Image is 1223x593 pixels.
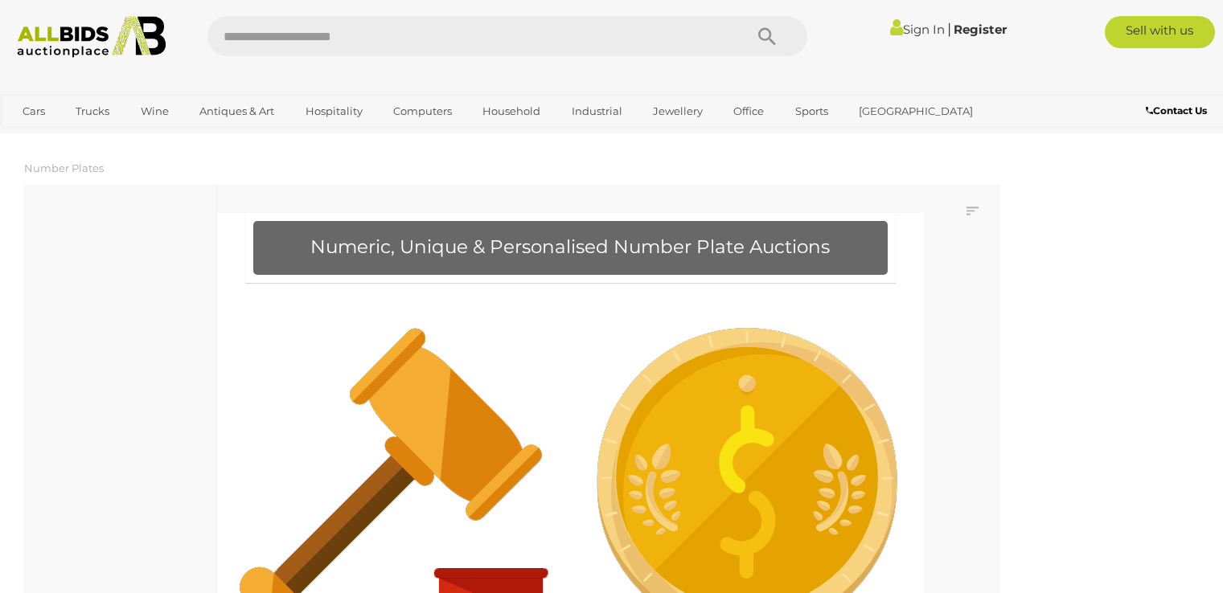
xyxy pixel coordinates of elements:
a: Jewellery [642,98,713,125]
a: Office [723,98,774,125]
a: Register [954,22,1007,37]
img: Allbids.com.au [9,16,174,58]
h1: Numeric, Unique & Personalised Number Plate Auctions [261,229,880,265]
b: Contact Us [1146,104,1207,117]
a: Industrial [561,98,633,125]
h1: Number Plate Auctions Online [40,99,193,134]
a: Sports [785,98,839,125]
a: Contact Us [1146,102,1211,120]
a: Antiques & Art [189,98,285,125]
a: Sell with us [1105,16,1215,48]
a: Cars [12,98,55,125]
span: | [947,20,951,38]
a: Hospitality [295,98,373,125]
a: Computers [383,98,462,125]
a: [GEOGRAPHIC_DATA] [848,98,983,125]
button: Search [727,16,807,56]
a: Household [472,98,551,125]
a: Wine [130,98,179,125]
a: Sign In [890,22,945,37]
a: Trucks [65,98,120,125]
